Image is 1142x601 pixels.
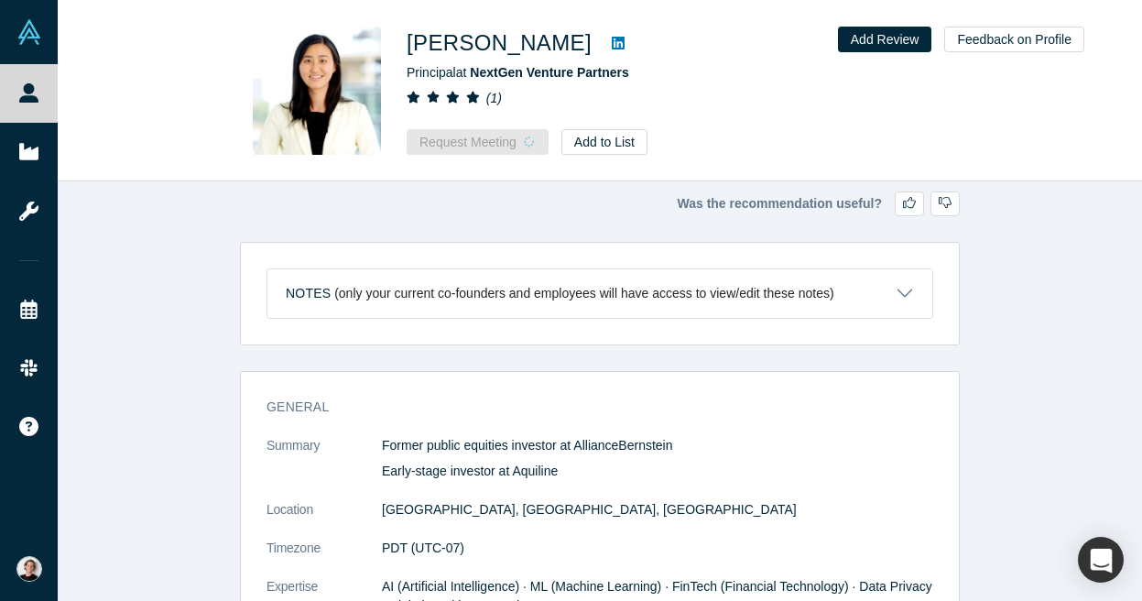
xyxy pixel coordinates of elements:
[253,27,381,155] img: Deborah Chu's Profile Image
[382,462,933,481] p: Early-stage investor at Aquiline
[486,91,502,105] i: ( 1 )
[16,19,42,45] img: Alchemist Vault Logo
[470,65,629,80] a: NextGen Venture Partners
[382,436,933,455] p: Former public equities investor at AllianceBernstein
[16,556,42,582] img: Turo Pekari's Account
[838,27,932,52] button: Add Review
[266,539,382,577] dt: Timezone
[266,436,382,500] dt: Summary
[944,27,1084,52] button: Feedback on Profile
[267,269,932,318] button: Notes (only your current co-founders and employees will have access to view/edit these notes)
[382,539,933,558] dd: PDT (UTC-07)
[286,284,331,303] h3: Notes
[266,500,382,539] dt: Location
[407,129,549,155] button: Request Meeting
[382,500,933,519] dd: [GEOGRAPHIC_DATA], [GEOGRAPHIC_DATA], [GEOGRAPHIC_DATA]
[407,65,629,80] span: Principal at
[407,27,592,60] h1: [PERSON_NAME]
[334,286,834,301] p: (only your current co-founders and employees will have access to view/edit these notes)
[266,398,908,417] h3: General
[561,129,647,155] button: Add to List
[240,191,960,216] div: Was the recommendation useful?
